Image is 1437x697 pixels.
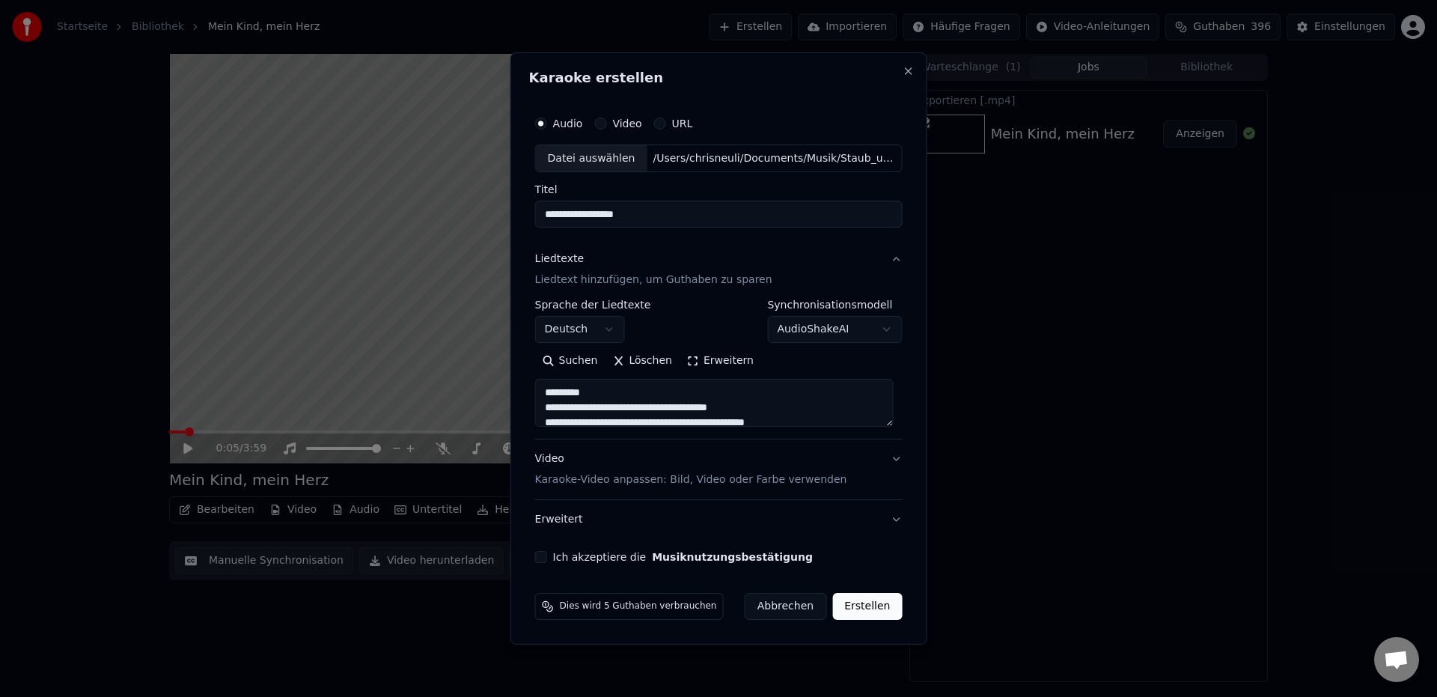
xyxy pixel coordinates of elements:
div: Datei auswählen [536,145,647,172]
button: Erweitert [535,500,903,539]
label: Sprache der Liedtexte [535,300,651,311]
button: Löschen [605,350,679,374]
button: Suchen [535,350,605,374]
button: VideoKaraoke-Video anpassen: Bild, Video oder Farbe verwenden [535,440,903,500]
label: Titel [535,185,903,195]
label: Synchronisationsmodell [767,300,902,311]
button: Erweitern [680,350,761,374]
label: Video [612,118,641,129]
label: URL [672,118,693,129]
div: Liedtexte [535,252,584,267]
button: Ich akzeptiere die [652,552,813,562]
div: /Users/chrisneuli/Documents/Musik/Staub_und_Schatten_a0f6214b-e2f4-4394-9033-41c0bf650079.wav [647,151,901,166]
label: Audio [553,118,583,129]
button: Abbrechen [745,593,826,620]
label: Ich akzeptiere die [553,552,813,562]
div: LiedtexteLiedtext hinzufügen, um Guthaben zu sparen [535,300,903,439]
div: Video [535,452,847,488]
p: Liedtext hinzufügen, um Guthaben zu sparen [535,273,772,288]
button: Erstellen [832,593,902,620]
p: Karaoke-Video anpassen: Bild, Video oder Farbe verwenden [535,472,847,487]
span: Dies wird 5 Guthaben verbrauchen [560,600,717,612]
h2: Karaoke erstellen [529,71,909,85]
button: LiedtexteLiedtext hinzufügen, um Guthaben zu sparen [535,240,903,300]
